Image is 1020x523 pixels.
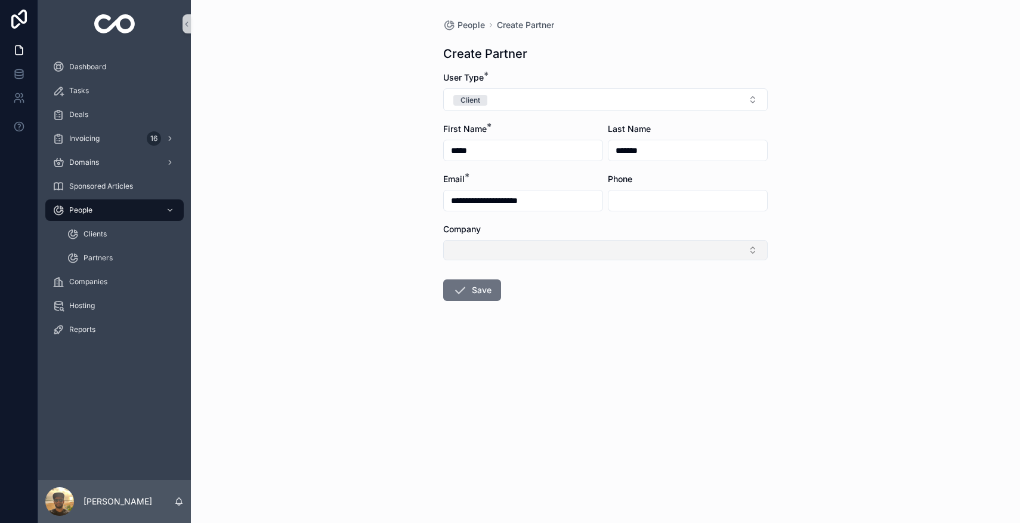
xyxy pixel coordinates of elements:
span: Phone [608,174,632,184]
span: Hosting [69,301,95,310]
button: Select Button [443,88,768,111]
a: Create Partner [497,19,554,31]
a: Domains [45,152,184,173]
span: Dashboard [69,62,106,72]
span: People [69,205,92,215]
button: Save [443,279,501,301]
a: Partners [60,247,184,269]
button: Unselect CLIENT [453,94,487,106]
div: Client [460,95,480,106]
span: Last Name [608,124,651,134]
div: scrollable content [38,48,191,356]
div: 16 [147,131,161,146]
a: Hosting [45,295,184,316]
span: Companies [69,277,107,287]
span: Partners [84,253,113,263]
a: Companies [45,271,184,293]
img: App logo [94,14,135,33]
span: Sponsored Articles [69,181,133,191]
a: Reports [45,319,184,340]
span: First Name [443,124,487,134]
a: Tasks [45,80,184,101]
p: [PERSON_NAME] [84,496,152,507]
span: Deals [69,110,88,119]
a: Deals [45,104,184,125]
a: People [443,19,485,31]
a: Clients [60,223,184,245]
span: Tasks [69,86,89,96]
span: People [458,19,485,31]
span: Invoicing [69,134,100,143]
span: User Type [443,72,484,82]
a: People [45,199,184,221]
h1: Create Partner [443,45,527,62]
a: Dashboard [45,56,184,78]
span: Clients [84,229,107,239]
a: Sponsored Articles [45,176,184,197]
span: Email [443,174,465,184]
span: Domains [69,158,99,167]
span: Company [443,224,481,234]
a: Invoicing16 [45,128,184,149]
button: Select Button [443,240,768,260]
span: Reports [69,325,95,334]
